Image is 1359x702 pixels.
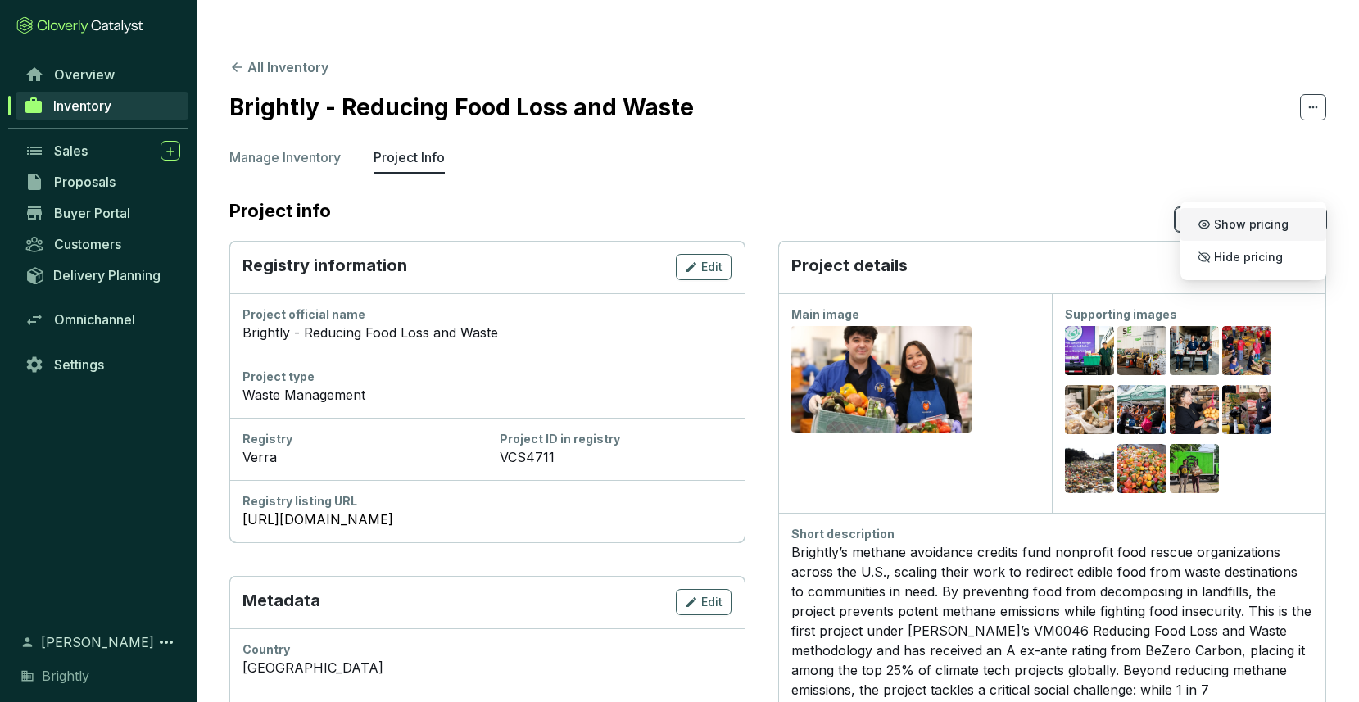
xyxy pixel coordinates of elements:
div: Country [242,641,732,658]
a: Overview [16,61,188,88]
a: Omnichannel [16,306,188,333]
button: All Inventory [229,57,328,77]
p: Show pricing [1189,211,1318,238]
a: Inventory [16,92,188,120]
div: Brightly - Reducing Food Loss and Waste [242,323,732,342]
a: Settings [16,351,188,378]
a: Proposals [16,168,188,196]
p: Hide pricing [1189,243,1318,271]
div: Project type [242,369,732,385]
a: Sales [16,137,188,165]
div: Waste Management [242,385,732,405]
div: Project ID in registry [500,431,731,447]
button: Edit [676,589,732,615]
span: Overview [54,66,115,83]
span: Delivery Planning [53,267,161,283]
h2: Brightly - Reducing Food Loss and Waste [229,90,694,125]
p: Project Info [374,147,445,167]
div: Registry [242,431,473,447]
div: Project official name [242,306,732,323]
p: Registry information [242,254,407,280]
span: Edit [701,259,723,275]
span: Settings [54,356,104,373]
a: [URL][DOMAIN_NAME] [242,510,732,529]
span: Hide pricing [1214,251,1283,264]
span: Buyer Portal [54,205,130,221]
span: Customers [54,236,121,252]
div: Main image [791,306,1039,323]
span: [PERSON_NAME] [41,632,154,652]
div: Short description [791,526,1313,542]
a: Buyer Portal [16,199,188,227]
span: Edit [701,594,723,610]
div: [GEOGRAPHIC_DATA] [242,658,732,677]
p: Metadata [242,589,320,615]
div: Registry listing URL [242,493,732,510]
h2: Project info [229,200,347,221]
button: Edit [676,254,732,280]
div: Supporting images [1065,306,1312,323]
span: Proposals [54,174,116,190]
span: Omnichannel [54,311,135,328]
div: Verra [242,447,473,467]
p: Manage Inventory [229,147,341,167]
p: Project details [791,254,908,280]
span: Show pricing [1214,218,1289,231]
a: Delivery Planning [16,261,188,288]
a: Customers [16,230,188,258]
div: VCS4711 [500,447,731,467]
span: Inventory [53,97,111,114]
span: Sales [54,143,88,159]
span: Brightly [42,666,89,686]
